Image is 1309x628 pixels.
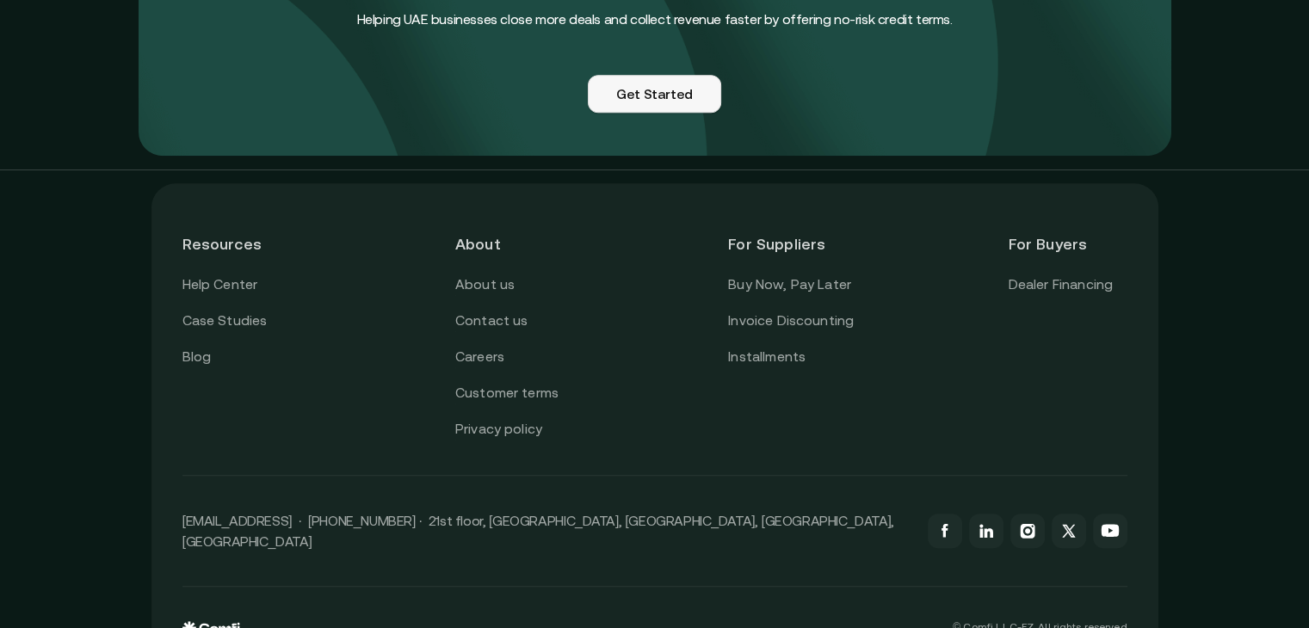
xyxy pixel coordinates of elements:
a: About us [455,274,515,296]
header: For Suppliers [728,214,854,274]
a: Case Studies [182,310,268,332]
a: Privacy policy [455,418,542,440]
a: Buy Now, Pay Later [728,274,851,296]
header: For Buyers [1008,214,1127,274]
a: Invoice Discounting [728,310,854,332]
a: Help Center [182,274,258,296]
a: Blog [182,346,212,368]
a: Contact us [455,310,528,332]
header: About [455,214,574,274]
p: [EMAIL_ADDRESS] · [PHONE_NUMBER] · 21st floor, [GEOGRAPHIC_DATA], [GEOGRAPHIC_DATA], [GEOGRAPHIC_... [182,510,911,551]
a: Dealer Financing [1008,274,1113,296]
a: Installments [728,346,806,368]
a: Careers [455,346,504,368]
h4: Helping UAE businesses close more deals and collect revenue faster by offering no-risk credit terms. [356,8,952,30]
header: Resources [182,214,301,274]
a: Customer terms [455,382,559,404]
a: Get Started [588,75,721,113]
